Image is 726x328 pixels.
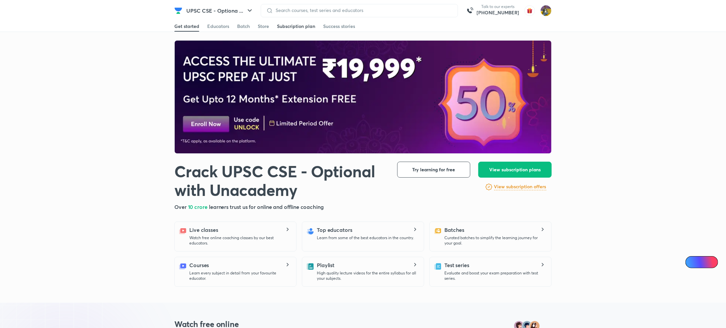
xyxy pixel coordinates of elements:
[174,203,188,210] span: Over
[174,7,182,15] img: Company Logo
[478,162,552,178] button: View subscription plans
[689,259,695,265] img: Icon
[189,270,291,281] p: Learn every subject in detail from your favourite educator.
[477,9,519,16] a: [PHONE_NUMBER]
[277,23,315,30] div: Subscription plan
[237,23,250,30] div: Batch
[207,23,229,30] div: Educators
[207,21,229,32] a: Educators
[237,21,250,32] a: Batch
[685,256,718,268] a: Ai Doubts
[489,166,541,173] span: View subscription plans
[188,203,209,210] span: 10 crore
[174,23,199,30] div: Get started
[444,261,469,269] h5: Test series
[277,21,315,32] a: Subscription plan
[397,162,470,178] button: Try learning for free
[317,270,418,281] p: High quality lecture videos for the entire syllabus for all your subjects.
[540,5,552,16] img: sajan k
[477,4,519,9] p: Talk to our experts
[444,226,464,234] h5: Batches
[444,235,546,246] p: Curated batches to simplify the learning journey for your goal.
[524,5,535,16] img: avatar
[317,235,414,241] p: Learn from some of the best educators in the country.
[189,226,218,234] h5: Live classes
[463,4,477,17] img: call-us
[209,203,324,210] span: learners trust us for online and offline coaching
[444,270,546,281] p: Evaluate and boost your exam preparation with test series.
[182,4,258,17] button: UPSC CSE - Optiona ...
[258,23,269,30] div: Store
[494,183,546,190] h6: View subscription offers
[494,183,546,191] a: View subscription offers
[273,8,452,13] input: Search courses, test series and educators
[323,23,355,30] div: Success stories
[412,166,455,173] span: Try learning for free
[174,162,387,199] h1: Crack UPSC CSE - Optional with Unacademy
[258,21,269,32] a: Store
[317,261,334,269] h5: Playlist
[189,261,209,269] h5: Courses
[189,235,291,246] p: Watch free online coaching classes by our best educators.
[323,21,355,32] a: Success stories
[317,226,352,234] h5: Top educators
[174,21,199,32] a: Get started
[696,259,714,265] span: Ai Doubts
